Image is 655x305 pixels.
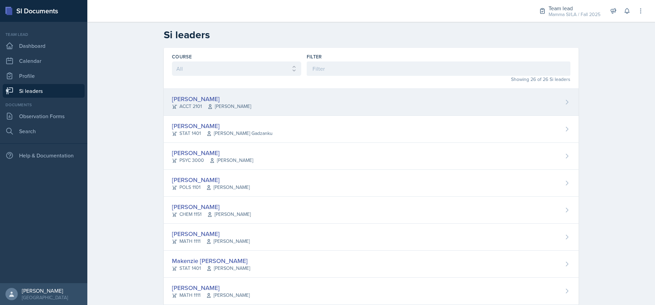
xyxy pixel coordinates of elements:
div: Help & Documentation [3,149,85,162]
span: [PERSON_NAME] Gadzanku [206,130,273,137]
div: Mamma SI/LA / Fall 2025 [549,11,600,18]
a: [PERSON_NAME] MATH 1111[PERSON_NAME] [164,278,579,305]
div: [PERSON_NAME] [172,121,273,130]
div: [PERSON_NAME] [172,94,251,103]
div: Team lead [549,4,600,12]
div: POLS 1101 [172,184,250,191]
span: [PERSON_NAME] [207,103,251,110]
div: ACCT 2101 [172,103,251,110]
div: [PERSON_NAME] [22,287,68,294]
div: [PERSON_NAME] [172,229,250,238]
a: Search [3,124,85,138]
span: [PERSON_NAME] [206,292,250,299]
div: [PERSON_NAME] [172,148,253,157]
a: [PERSON_NAME] POLS 1101[PERSON_NAME] [164,170,579,197]
div: MATH 1111 [172,292,250,299]
div: Makenzie [PERSON_NAME] [172,256,250,265]
label: Filter [307,53,322,60]
div: Documents [3,102,85,108]
div: [PERSON_NAME] [172,175,250,184]
a: Makenzie [PERSON_NAME] STAT 1401[PERSON_NAME] [164,251,579,278]
input: Filter [307,61,570,76]
div: MATH 1111 [172,238,250,245]
span: [PERSON_NAME] [206,184,250,191]
a: [PERSON_NAME] PSYC 3000[PERSON_NAME] [164,143,579,170]
div: [PERSON_NAME] [172,283,250,292]
a: [PERSON_NAME] ACCT 2101[PERSON_NAME] [164,89,579,116]
div: [GEOGRAPHIC_DATA] [22,294,68,301]
h2: Si leaders [164,29,579,41]
div: STAT 1401 [172,130,273,137]
a: [PERSON_NAME] CHEM 1151[PERSON_NAME] [164,197,579,224]
div: CHEM 1151 [172,211,251,218]
a: Dashboard [3,39,85,53]
div: Showing 26 of 26 Si leaders [307,76,570,83]
span: [PERSON_NAME] [206,238,250,245]
a: Si leaders [3,84,85,98]
a: [PERSON_NAME] MATH 1111[PERSON_NAME] [164,224,579,251]
div: PSYC 3000 [172,157,253,164]
a: Profile [3,69,85,83]
div: [PERSON_NAME] [172,202,251,211]
label: Course [172,53,192,60]
a: Calendar [3,54,85,68]
span: [PERSON_NAME] [207,211,251,218]
div: Team lead [3,31,85,38]
a: Observation Forms [3,109,85,123]
span: [PERSON_NAME] [209,157,253,164]
div: STAT 1401 [172,265,250,272]
a: [PERSON_NAME] STAT 1401[PERSON_NAME] Gadzanku [164,116,579,143]
span: [PERSON_NAME] [206,265,250,272]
